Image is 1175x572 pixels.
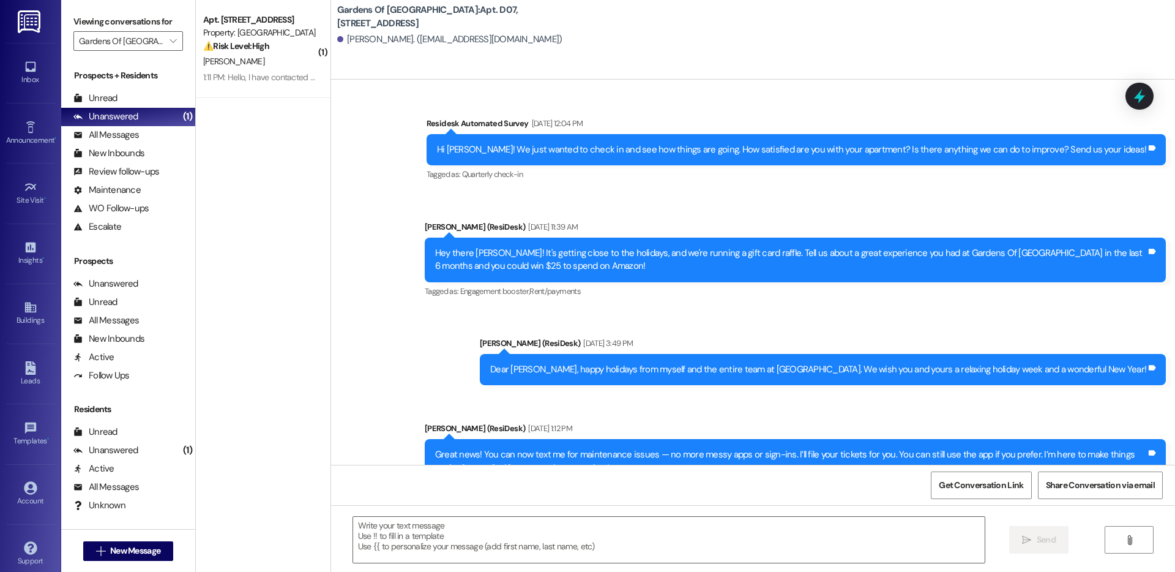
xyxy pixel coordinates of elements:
div: [DATE] 3:49 PM [580,337,633,350]
div: New Inbounds [73,147,144,160]
a: Inbox [6,56,55,89]
div: Unanswered [73,444,138,457]
div: Great news! You can now text me for maintenance issues — no more messy apps or sign-ins. I’ll fil... [435,448,1146,475]
div: Active [73,351,114,364]
i:  [1022,535,1031,545]
div: 1:11 PM: Hello, I have contacted the office and have communicated my first paycheck of new job wi... [203,72,1010,83]
strong: ⚠️ Risk Level: High [203,40,269,51]
a: Insights • [6,237,55,270]
button: Share Conversation via email [1038,472,1163,499]
div: [DATE] 1:12 PM [525,422,572,435]
a: Account [6,478,55,511]
a: Site Visit • [6,177,55,210]
div: [PERSON_NAME] (ResiDesk) [425,422,1166,439]
a: Templates • [6,418,55,451]
div: Unread [73,92,117,105]
input: All communities [79,31,163,51]
span: • [47,435,49,443]
div: Tagged as: [427,165,1166,183]
div: [DATE] 11:39 AM [525,220,578,233]
div: (1) [180,107,195,126]
div: Unanswered [73,110,138,123]
div: [PERSON_NAME] (ResiDesk) [480,337,1166,354]
div: WO Follow-ups [73,202,149,215]
div: [DATE] 12:04 PM [529,117,583,130]
div: Hey there [PERSON_NAME]! It's getting close to the holidays, and we're running a gift card raffle... [435,247,1146,273]
b: Gardens Of [GEOGRAPHIC_DATA]: Apt. D07, [STREET_ADDRESS] [337,4,582,30]
div: Unanswered [73,277,138,290]
span: Send [1037,533,1056,546]
div: Residents [61,403,195,416]
div: Prospects [61,255,195,268]
div: Unread [73,296,117,309]
div: Unread [73,426,117,438]
div: Residesk Automated Survey [427,117,1166,134]
span: New Message [110,544,160,557]
div: Apt. [STREET_ADDRESS] [203,13,316,26]
button: Get Conversation Link [931,472,1031,499]
div: All Messages [73,314,139,327]
div: Maintenance [73,184,141,197]
div: Dear [PERSON_NAME], happy holidays from myself and the entire team at [GEOGRAPHIC_DATA]. We wish ... [490,363,1146,376]
div: Unknown [73,499,125,512]
img: ResiDesk Logo [18,10,43,33]
div: Follow Ups [73,369,130,382]
span: Share Conversation via email [1046,479,1155,492]
div: Tagged as: [425,282,1166,300]
div: Escalate [73,220,121,233]
i:  [96,546,105,556]
a: Leads [6,358,55,391]
span: Engagement booster , [460,286,530,296]
div: Active [73,462,114,475]
button: Send [1009,526,1069,554]
a: Support [6,538,55,571]
span: Rent/payments [529,286,581,296]
div: New Inbounds [73,333,144,345]
div: [PERSON_NAME] (ResiDesk) [425,220,1166,238]
div: Property: [GEOGRAPHIC_DATA] [203,26,316,39]
a: Buildings [6,297,55,330]
span: Get Conversation Link [939,479,1023,492]
div: [PERSON_NAME]. ([EMAIL_ADDRESS][DOMAIN_NAME]) [337,33,562,46]
i:  [170,36,176,46]
span: • [44,194,46,203]
span: • [42,254,44,263]
span: • [54,134,56,143]
button: New Message [83,541,174,561]
div: All Messages [73,481,139,494]
div: Prospects + Residents [61,69,195,82]
span: [PERSON_NAME] [203,56,264,67]
div: All Messages [73,129,139,141]
div: (1) [180,441,195,460]
div: Review follow-ups [73,165,159,178]
div: Hi [PERSON_NAME]! We just wanted to check in and see how things are going. How satisfied are you ... [437,143,1146,156]
label: Viewing conversations for [73,12,183,31]
i:  [1125,535,1134,545]
span: Quarterly check-in [462,169,523,179]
